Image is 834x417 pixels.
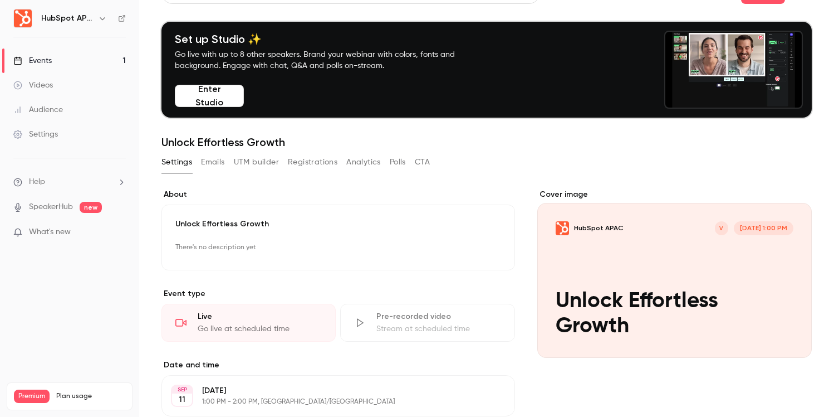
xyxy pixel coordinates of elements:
span: new [80,202,102,213]
div: Events [13,55,52,66]
p: Unlock Effortless Growth [175,219,501,230]
div: LiveGo live at scheduled time [161,304,336,342]
div: Audience [13,104,63,115]
img: HubSpot APAC [14,9,32,27]
div: Settings [13,129,58,140]
h4: Set up Studio ✨ [175,32,481,46]
div: Live [198,311,322,322]
iframe: Noticeable Trigger [112,227,126,237]
p: [DATE] [202,385,456,396]
span: Help [29,176,45,188]
button: Registrations [288,153,337,171]
section: Cover image [537,189,812,358]
div: Go live at scheduled time [198,323,322,334]
p: There's no description yet [175,239,501,256]
h6: HubSpot APAC [41,13,94,24]
button: Polls [390,153,406,171]
button: CTA [415,153,430,171]
button: Analytics [346,153,381,171]
label: Cover image [537,189,812,200]
span: What's new [29,226,71,238]
p: 11 [179,394,185,405]
a: SpeakerHub [29,201,73,213]
label: About [161,189,515,200]
span: Premium [14,390,50,403]
button: Enter Studio [175,85,244,107]
div: Pre-recorded videoStream at scheduled time [340,304,514,342]
button: Settings [161,153,192,171]
button: UTM builder [234,153,279,171]
label: Date and time [161,360,515,371]
p: 1:00 PM - 2:00 PM, [GEOGRAPHIC_DATA]/[GEOGRAPHIC_DATA] [202,397,456,406]
p: Go live with up to 8 other speakers. Brand your webinar with colors, fonts and background. Engage... [175,49,481,71]
div: Videos [13,80,53,91]
li: help-dropdown-opener [13,176,126,188]
div: Stream at scheduled time [376,323,501,334]
div: SEP [172,386,192,394]
p: Event type [161,288,515,299]
button: Emails [201,153,224,171]
h1: Unlock Effortless Growth [161,135,812,149]
div: Pre-recorded video [376,311,501,322]
span: Plan usage [56,392,125,401]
